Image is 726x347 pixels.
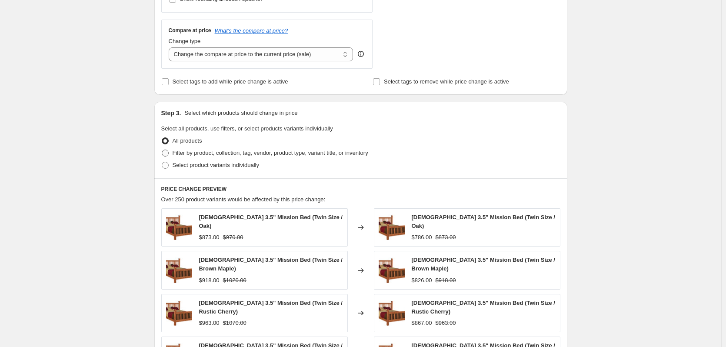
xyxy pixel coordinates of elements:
[173,162,259,168] span: Select product variants individually
[379,214,405,240] img: Amish_3.5_Mission_Bed_80x.jpg
[436,319,456,327] strike: $963.00
[173,150,368,156] span: Filter by product, collection, tag, vendor, product type, variant title, or inventory
[412,233,432,242] div: $786.00
[436,276,456,285] strike: $918.00
[199,300,343,315] span: [DEMOGRAPHIC_DATA] 3.5" Mission Bed (Twin Size / Rustic Cherry)
[412,257,555,272] span: [DEMOGRAPHIC_DATA] 3.5" Mission Bed (Twin Size / Brown Maple)
[223,233,243,242] strike: $970.00
[173,137,202,144] span: All products
[379,257,405,284] img: Amish_3.5_Mission_Bed_80x.jpg
[173,78,288,85] span: Select tags to add while price change is active
[412,214,555,229] span: [DEMOGRAPHIC_DATA] 3.5" Mission Bed (Twin Size / Oak)
[199,276,220,285] div: $918.00
[412,276,432,285] div: $826.00
[215,27,288,34] button: What's the compare at price?
[169,27,211,34] h3: Compare at price
[166,300,192,326] img: Amish_3.5_Mission_Bed_80x.jpg
[384,78,509,85] span: Select tags to remove while price change is active
[199,214,343,229] span: [DEMOGRAPHIC_DATA] 3.5" Mission Bed (Twin Size / Oak)
[199,233,220,242] div: $873.00
[379,300,405,326] img: Amish_3.5_Mission_Bed_80x.jpg
[166,257,192,284] img: Amish_3.5_Mission_Bed_80x.jpg
[412,300,555,315] span: [DEMOGRAPHIC_DATA] 3.5" Mission Bed (Twin Size / Rustic Cherry)
[161,196,326,203] span: Over 250 product variants would be affected by this price change:
[412,319,432,327] div: $867.00
[436,233,456,242] strike: $873.00
[184,109,297,117] p: Select which products should change in price
[166,214,192,240] img: Amish_3.5_Mission_Bed_80x.jpg
[161,186,560,193] h6: PRICE CHANGE PREVIEW
[199,319,220,327] div: $963.00
[223,319,246,327] strike: $1070.00
[169,38,201,44] span: Change type
[161,109,181,117] h2: Step 3.
[223,276,246,285] strike: $1020.00
[356,50,365,58] div: help
[161,125,333,132] span: Select all products, use filters, or select products variants individually
[199,257,343,272] span: [DEMOGRAPHIC_DATA] 3.5" Mission Bed (Twin Size / Brown Maple)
